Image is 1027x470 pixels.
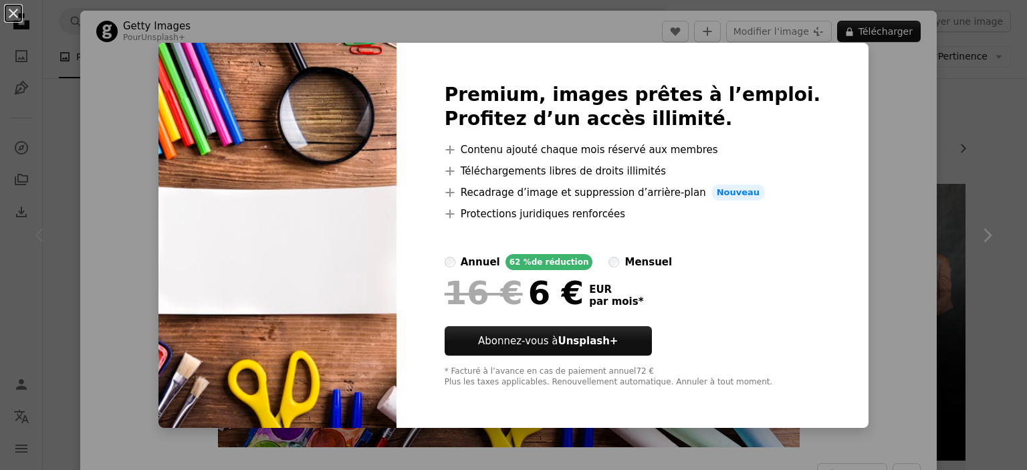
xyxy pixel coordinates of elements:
div: mensuel [624,254,672,270]
div: annuel [461,254,500,270]
h2: Premium, images prêtes à l’emploi. Profitez d’un accès illimité. [445,83,821,131]
div: 6 € [445,275,584,310]
strong: Unsplash+ [558,335,618,347]
img: premium_photo-1663127374925-56558b81cd38 [158,43,396,428]
li: Recadrage d’image et suppression d’arrière-plan [445,185,821,201]
span: 16 € [445,275,523,310]
li: Protections juridiques renforcées [445,206,821,222]
span: Nouveau [711,185,765,201]
li: Contenu ajouté chaque mois réservé aux membres [445,142,821,158]
input: mensuel [608,257,619,267]
span: EUR [589,283,643,296]
input: annuel62 %de réduction [445,257,455,267]
button: Abonnez-vous àUnsplash+ [445,326,652,356]
li: Téléchargements libres de droits illimités [445,163,821,179]
div: 62 % de réduction [505,254,593,270]
div: * Facturé à l’avance en cas de paiement annuel 72 € Plus les taxes applicables. Renouvellement au... [445,366,821,388]
span: par mois * [589,296,643,308]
